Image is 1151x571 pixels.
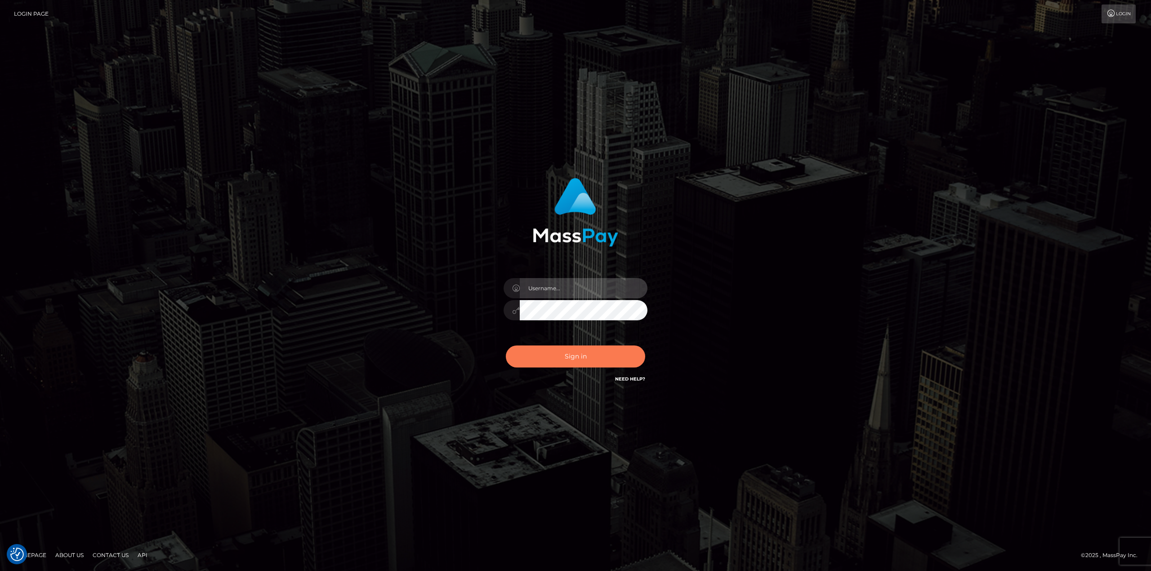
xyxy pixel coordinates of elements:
div: © 2025 , MassPay Inc. [1081,550,1144,560]
button: Sign in [506,345,645,367]
a: About Us [52,548,87,562]
a: Homepage [10,548,50,562]
img: MassPay Login [533,178,618,247]
a: Login Page [14,4,49,23]
a: Need Help? [615,376,645,382]
a: Contact Us [89,548,132,562]
a: Login [1102,4,1136,23]
img: Revisit consent button [10,548,24,561]
button: Consent Preferences [10,548,24,561]
input: Username... [520,278,647,298]
a: API [134,548,151,562]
